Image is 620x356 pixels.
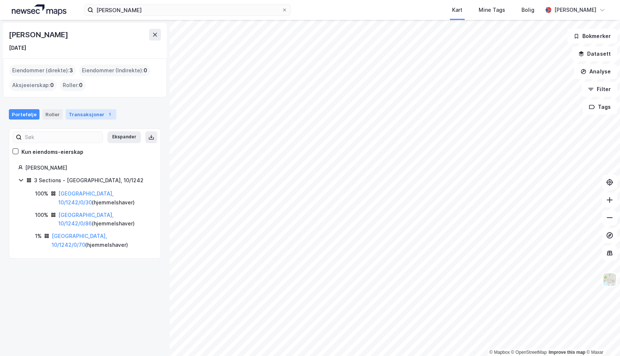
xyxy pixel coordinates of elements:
[582,82,617,97] button: Filter
[567,29,617,44] button: Bokmerker
[452,6,462,14] div: Kart
[35,232,42,241] div: 1%
[583,100,617,114] button: Tags
[52,233,107,248] a: [GEOGRAPHIC_DATA], 10/1242/0/70
[9,79,57,91] div: Aksjeeierskap :
[25,163,152,172] div: [PERSON_NAME]
[549,350,585,355] a: Improve this map
[50,81,54,90] span: 0
[12,4,66,15] img: logo.a4113a55bc3d86da70a041830d287a7e.svg
[107,131,141,143] button: Ekspander
[511,350,547,355] a: OpenStreetMap
[9,109,39,120] div: Portefølje
[58,211,152,228] div: ( hjemmelshaver )
[9,65,76,76] div: Eiendommer (direkte) :
[35,211,48,220] div: 100%
[22,132,103,143] input: Søk
[58,190,114,205] a: [GEOGRAPHIC_DATA], 10/1242/0/30
[9,29,69,41] div: [PERSON_NAME]
[521,6,534,14] div: Bolig
[35,189,48,198] div: 100%
[58,212,114,227] a: [GEOGRAPHIC_DATA], 10/1242/0/86
[52,232,152,249] div: ( hjemmelshaver )
[79,81,83,90] span: 0
[34,176,144,185] div: 3 Sections - [GEOGRAPHIC_DATA], 10/1242
[572,46,617,61] button: Datasett
[60,79,86,91] div: Roller :
[583,321,620,356] iframe: Chat Widget
[106,111,113,118] div: 1
[9,44,26,52] div: [DATE]
[66,109,116,120] div: Transaksjoner
[69,66,73,75] span: 3
[489,350,510,355] a: Mapbox
[93,4,282,15] input: Søk på adresse, matrikkel, gårdeiere, leietakere eller personer
[42,109,63,120] div: Roller
[79,65,150,76] div: Eiendommer (Indirekte) :
[554,6,596,14] div: [PERSON_NAME]
[603,273,617,287] img: Z
[144,66,147,75] span: 0
[583,321,620,356] div: Kontrollprogram for chat
[574,64,617,79] button: Analyse
[58,189,152,207] div: ( hjemmelshaver )
[21,148,83,156] div: Kun eiendoms-eierskap
[479,6,505,14] div: Mine Tags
